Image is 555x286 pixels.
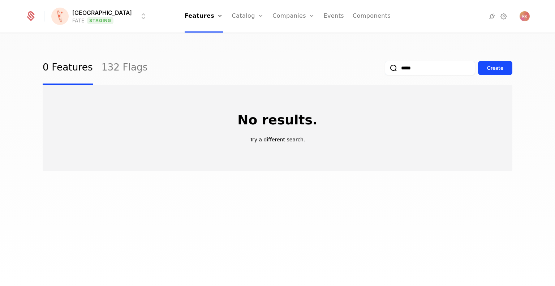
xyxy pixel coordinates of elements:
button: Select environment [53,8,148,24]
button: Open user button [520,11,530,21]
button: Create [478,61,512,75]
img: Florence [51,8,69,25]
a: Integrations [488,12,496,21]
p: No results. [237,113,317,127]
div: FATE [72,17,84,24]
span: [GEOGRAPHIC_DATA] [72,8,132,17]
a: Settings [499,12,508,21]
a: 0 Features [43,51,93,85]
span: Staging [87,17,113,24]
div: Create [487,64,503,72]
img: Radoslav Kolaric [520,11,530,21]
p: Try a different search. [250,136,305,143]
a: 132 Flags [102,51,148,85]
